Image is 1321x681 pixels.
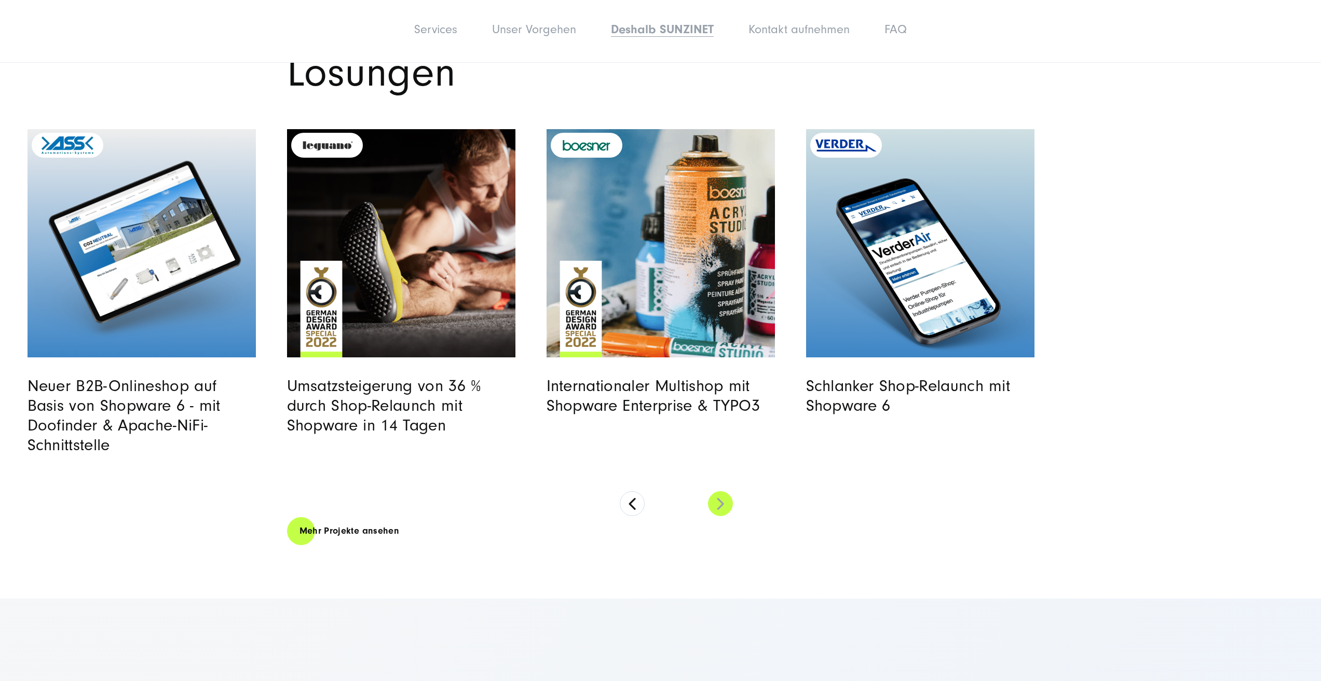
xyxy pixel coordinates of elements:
[547,377,760,415] a: Internationaler Multishop mit Shopware Enterprise & TYPO3
[611,22,714,36] a: Deshalb SUNZINET
[28,377,221,454] a: Neuer B2B-Onlineshop auf Basis von Shopware 6 - mit Doofinder & Apache-NiFi-Schnittstelle
[287,377,482,435] a: Umsatzsteigerung von 36 % durch Shop-Relaunch mit Shopware in 14 Tagen
[815,136,877,155] img: Verder_Liquids_logo
[884,22,907,36] a: FAQ
[806,129,1034,357] a: Read full post: Verder Liquids | Shop Relaunch | SUNZINET
[749,152,1092,373] img: placeholder-phone-border.png
[547,129,775,357] a: Read full post: Boesner | Internationaler Multishop Relaunch | SUNZINET
[414,22,457,36] a: Services
[28,129,256,357] a: Read full post: ASS Maschinenbau | B2B Onlineshop | SUNZINET
[287,14,1034,93] h2: Hohe Performance mit Shopware Lösungen
[561,138,612,153] img: logo_boesner 2
[748,22,850,36] a: Kontakt aufnehmen
[42,136,93,155] img: ASS_Logo
[287,516,412,546] a: Mehr Projekte ansehen
[806,377,1011,415] a: Schlanker Shop-Relaunch mit Shopware 6
[287,129,515,357] a: Read full post: leguano | Shop Relaunch | SUNZINET
[492,22,576,36] a: Unser Vorgehen
[28,129,256,357] img: ipad-mask.png
[301,140,353,150] img: logo_leguano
